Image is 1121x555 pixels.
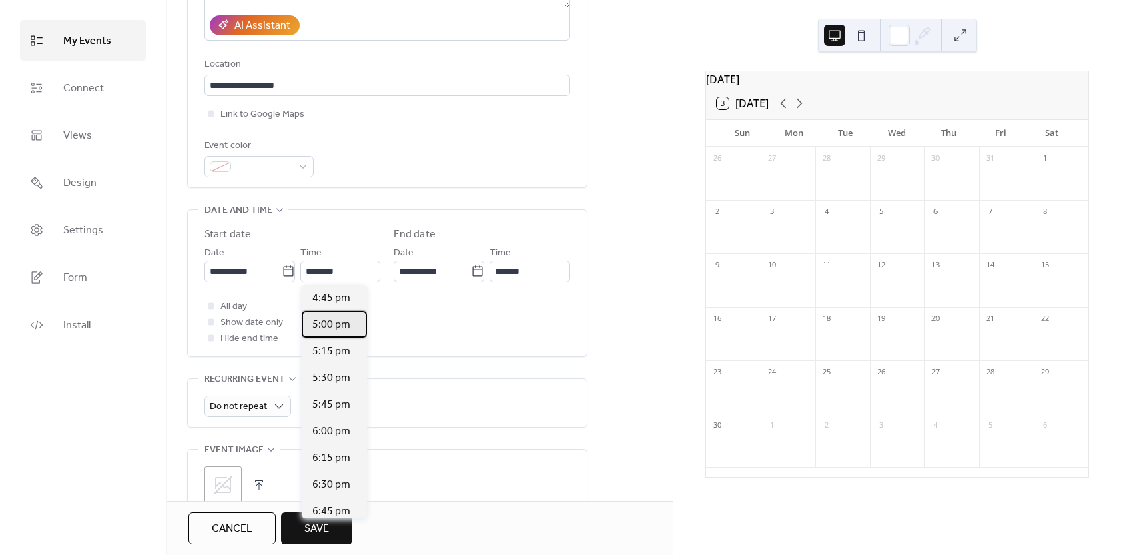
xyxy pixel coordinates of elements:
span: Time [490,245,511,261]
span: Date [204,245,224,261]
button: Cancel [188,512,276,544]
div: 8 [1038,205,1052,219]
div: [DATE] [706,71,1088,87]
div: 18 [819,312,834,326]
button: AI Assistant [210,15,300,35]
span: All day [220,299,247,315]
div: 13 [928,258,943,273]
div: 11 [819,258,834,273]
div: Event color [204,138,311,154]
div: 4 [819,205,834,219]
span: Date [394,245,414,261]
span: Views [63,125,92,146]
span: Save [304,521,329,537]
div: 6 [928,205,943,219]
span: Form [63,267,87,288]
div: Mon [768,120,819,147]
a: Connect [20,67,146,108]
div: 28 [983,365,998,380]
div: 23 [710,365,725,380]
div: AI Assistant [234,18,290,34]
span: Do not repeat [210,398,267,416]
span: 6:15 pm [312,450,350,466]
div: Location [204,57,567,73]
div: 10 [765,258,779,273]
div: 25 [819,365,834,380]
div: 17 [765,312,779,326]
div: 4 [928,418,943,433]
span: Hide end time [220,331,278,347]
span: Time [300,245,322,261]
div: Wed [871,120,923,147]
a: Views [20,115,146,155]
span: 5:00 pm [312,317,350,333]
div: 21 [983,312,998,326]
span: Date and time [204,203,272,219]
div: 6 [1038,418,1052,433]
div: 29 [874,151,889,166]
div: 16 [710,312,725,326]
div: 29 [1038,365,1052,380]
span: Cancel [212,521,252,537]
div: Sat [1026,120,1078,147]
div: 1 [1038,151,1052,166]
div: 24 [765,365,779,380]
a: Design [20,162,146,203]
div: Start date [204,227,251,243]
span: Event image [204,442,264,458]
div: 27 [928,365,943,380]
div: 3 [874,418,889,433]
div: 2 [819,418,834,433]
button: Save [281,512,352,544]
a: Install [20,304,146,345]
div: 19 [874,312,889,326]
div: 12 [874,258,889,273]
span: Design [63,173,97,193]
div: 20 [928,312,943,326]
a: Form [20,257,146,298]
span: Recurring event [204,372,285,388]
a: Settings [20,209,146,250]
div: 22 [1038,312,1052,326]
div: Thu [923,120,974,147]
div: 26 [710,151,725,166]
span: 5:15 pm [312,344,350,360]
span: 5:30 pm [312,370,350,386]
div: 5 [874,205,889,219]
span: 5:45 pm [312,397,350,413]
span: Settings [63,220,103,241]
div: ; [204,466,242,504]
span: Link to Google Maps [220,107,304,123]
div: 26 [874,365,889,380]
div: Sun [717,120,768,147]
div: 30 [928,151,943,166]
div: 5 [983,418,998,433]
div: Fri [974,120,1026,147]
span: Install [63,315,91,336]
div: 28 [819,151,834,166]
span: 6:30 pm [312,477,350,493]
div: 9 [710,258,725,273]
a: My Events [20,20,146,61]
button: 3[DATE] [712,94,773,113]
div: 1 [765,418,779,433]
span: My Events [63,31,111,51]
div: 15 [1038,258,1052,273]
span: Show date only [220,315,283,331]
div: 30 [710,418,725,433]
div: Tue [820,120,871,147]
div: 3 [765,205,779,219]
div: 2 [710,205,725,219]
div: 14 [983,258,998,273]
div: 31 [983,151,998,166]
span: Connect [63,78,104,99]
span: 6:00 pm [312,424,350,440]
span: 6:45 pm [312,504,350,520]
div: 27 [765,151,779,166]
div: End date [394,227,436,243]
span: 4:45 pm [312,290,350,306]
div: 7 [983,205,998,219]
